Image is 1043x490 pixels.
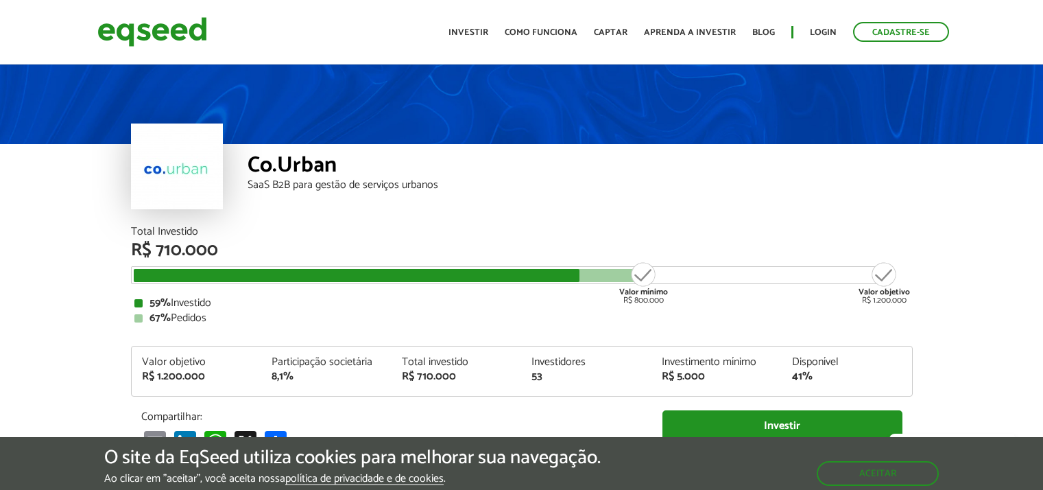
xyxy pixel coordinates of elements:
div: R$ 710.000 [131,242,913,259]
div: Investido [134,298,909,309]
a: Investir [448,28,488,37]
div: Participação societária [272,357,381,368]
a: Aprenda a investir [644,28,736,37]
img: EqSeed [97,14,207,50]
a: Cadastre-se [853,22,949,42]
a: X [232,430,259,453]
div: SaaS B2B para gestão de serviços urbanos [248,180,913,191]
a: LinkedIn [171,430,199,453]
div: 41% [792,371,902,382]
div: Co.Urban [248,154,913,180]
div: R$ 5.000 [662,371,771,382]
div: Investidores [531,357,641,368]
p: Ao clicar em "aceitar", você aceita nossa . [104,472,601,485]
a: Email [141,430,169,453]
a: Captar [594,28,627,37]
a: Investir [662,410,902,441]
a: Login [810,28,837,37]
strong: Valor mínimo [619,285,668,299]
div: R$ 1.200.000 [142,371,252,382]
a: Compartilhar [262,430,289,453]
strong: 59% [149,294,171,312]
div: Total investido [402,357,512,368]
div: Investimento mínimo [662,357,771,368]
div: R$ 1.200.000 [859,261,910,305]
a: WhatsApp [202,430,229,453]
div: Disponível [792,357,902,368]
div: Valor objetivo [142,357,252,368]
div: R$ 710.000 [402,371,512,382]
div: R$ 800.000 [618,261,669,305]
div: Pedidos [134,313,909,324]
div: 53 [531,371,641,382]
a: Como funciona [505,28,577,37]
strong: Valor objetivo [859,285,910,299]
p: Compartilhar: [141,410,642,423]
button: Aceitar [817,461,939,486]
a: Fale conosco [889,434,1016,463]
h5: O site da EqSeed utiliza cookies para melhorar sua navegação. [104,447,601,469]
div: 8,1% [272,371,381,382]
strong: 67% [149,309,171,327]
div: Total Investido [131,226,913,237]
a: política de privacidade e de cookies [285,474,444,485]
a: Blog [752,28,775,37]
